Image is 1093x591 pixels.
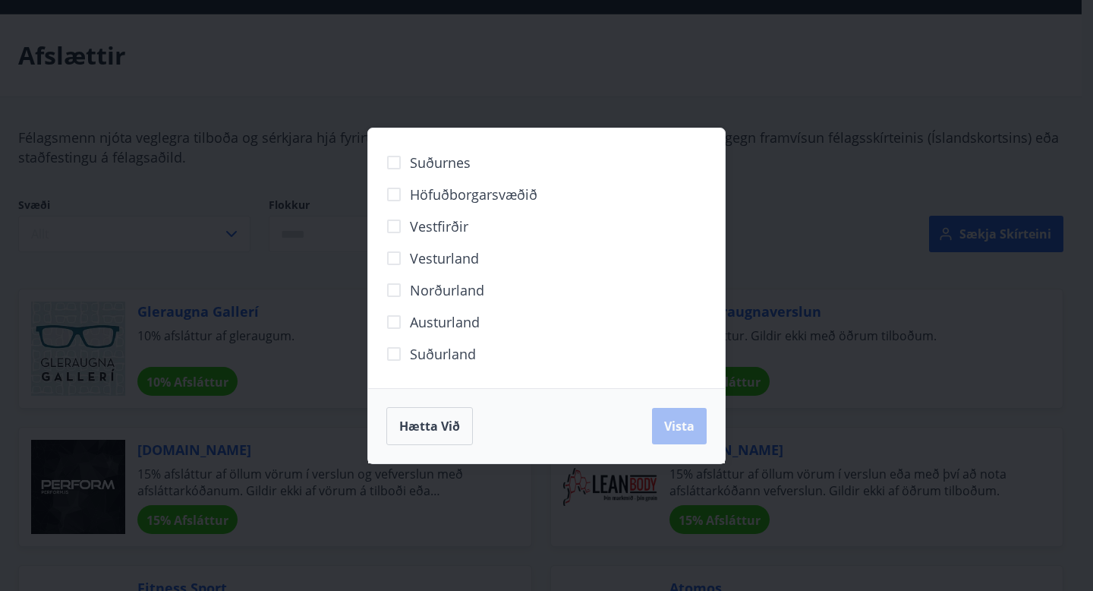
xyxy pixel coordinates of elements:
button: Hætta við [386,407,473,445]
span: Norðurland [410,280,484,300]
span: Höfuðborgarsvæðið [410,185,537,204]
span: Austurland [410,312,480,332]
span: Hætta við [399,418,460,435]
span: Suðurnes [410,153,471,172]
span: Vesturland [410,248,479,268]
span: Suðurland [410,344,476,364]
span: Vestfirðir [410,216,468,236]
